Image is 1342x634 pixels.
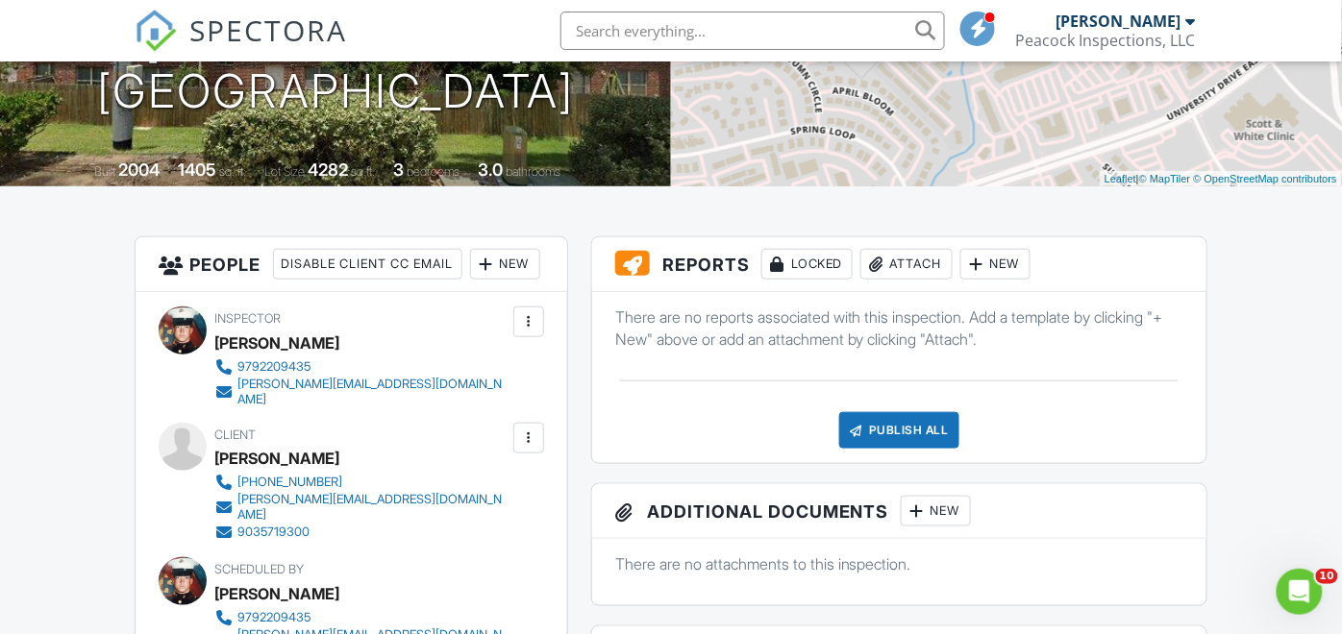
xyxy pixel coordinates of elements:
[1015,31,1195,50] div: Peacock Inspections, LLC
[273,249,462,280] div: Disable Client CC Email
[1194,173,1337,184] a: © OpenStreetMap contributors
[215,492,509,523] a: [PERSON_NAME][EMAIL_ADDRESS][DOMAIN_NAME]
[215,608,509,627] a: 9792209435
[95,164,116,179] span: Built
[592,237,1206,292] h3: Reports
[238,492,509,523] div: [PERSON_NAME][EMAIL_ADDRESS][DOMAIN_NAME]
[135,10,177,52] img: The Best Home Inspection Software - Spectora
[238,475,343,490] div: [PHONE_NUMBER]
[220,164,247,179] span: sq. ft.
[238,610,311,625] div: 9792209435
[190,10,348,50] span: SPECTORA
[1277,569,1323,615] iframe: Intercom live chat
[394,159,405,180] div: 3
[215,444,340,473] div: [PERSON_NAME]
[615,306,1183,350] p: There are no reports associated with this inspection. Add a template by clicking "+ New" above or...
[560,12,945,50] input: Search everything...
[761,249,853,280] div: Locked
[408,164,460,179] span: bedrooms
[1100,171,1342,187] div: |
[119,159,161,180] div: 2004
[860,249,953,280] div: Attach
[1056,12,1180,31] div: [PERSON_NAME]
[238,377,509,407] div: [PERSON_NAME][EMAIL_ADDRESS][DOMAIN_NAME]
[215,579,340,608] div: [PERSON_NAME]
[215,562,305,576] span: Scheduled By
[215,329,340,357] div: [PERSON_NAME]
[1139,173,1191,184] a: © MapTiler
[1316,569,1338,584] span: 10
[215,427,257,442] span: Client
[507,164,561,179] span: bathrooms
[901,496,971,526] div: New
[215,357,509,377] a: 9792209435
[839,412,959,449] div: Publish All
[615,553,1183,574] p: There are no attachments to this inspection.
[179,159,217,180] div: 1405
[215,377,509,407] a: [PERSON_NAME][EMAIL_ADDRESS][DOMAIN_NAME]
[960,249,1031,280] div: New
[215,311,282,326] span: Inspector
[265,164,306,179] span: Lot Size
[479,159,504,180] div: 3.0
[592,484,1206,539] h3: Additional Documents
[238,359,311,375] div: 9792209435
[238,524,311,540] div: 9035719300
[1105,173,1136,184] a: Leaflet
[135,26,348,66] a: SPECTORA
[215,473,509,492] a: [PHONE_NUMBER]
[352,164,376,179] span: sq.ft.
[470,249,540,280] div: New
[309,159,349,180] div: 4282
[136,237,567,292] h3: People
[215,523,509,542] a: 9035719300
